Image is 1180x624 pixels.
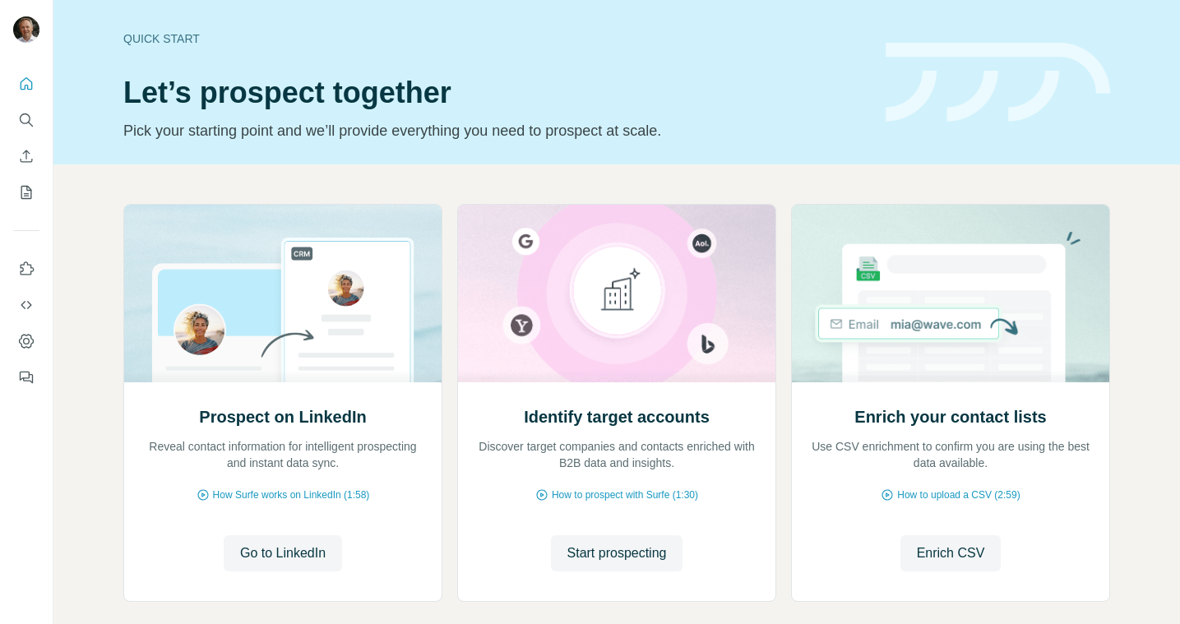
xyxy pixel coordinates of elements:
[13,16,39,43] img: Avatar
[141,438,425,471] p: Reveal contact information for intelligent prospecting and instant data sync.
[213,488,370,502] span: How Surfe works on LinkedIn (1:58)
[123,205,442,382] img: Prospect on LinkedIn
[240,543,326,563] span: Go to LinkedIn
[123,30,866,47] div: Quick start
[524,405,710,428] h2: Identify target accounts
[123,76,866,109] h1: Let’s prospect together
[900,535,1002,571] button: Enrich CSV
[224,535,342,571] button: Go to LinkedIn
[13,105,39,135] button: Search
[474,438,759,471] p: Discover target companies and contacts enriched with B2B data and insights.
[13,363,39,392] button: Feedback
[123,119,866,142] p: Pick your starting point and we’ll provide everything you need to prospect at scale.
[13,69,39,99] button: Quick start
[897,488,1020,502] span: How to upload a CSV (2:59)
[808,438,1093,471] p: Use CSV enrichment to confirm you are using the best data available.
[886,43,1110,122] img: banner
[13,178,39,207] button: My lists
[13,290,39,320] button: Use Surfe API
[457,205,776,382] img: Identify target accounts
[199,405,366,428] h2: Prospect on LinkedIn
[13,254,39,284] button: Use Surfe on LinkedIn
[13,141,39,171] button: Enrich CSV
[551,535,683,571] button: Start prospecting
[791,205,1110,382] img: Enrich your contact lists
[567,543,667,563] span: Start prospecting
[854,405,1046,428] h2: Enrich your contact lists
[552,488,698,502] span: How to prospect with Surfe (1:30)
[13,326,39,356] button: Dashboard
[917,543,985,563] span: Enrich CSV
